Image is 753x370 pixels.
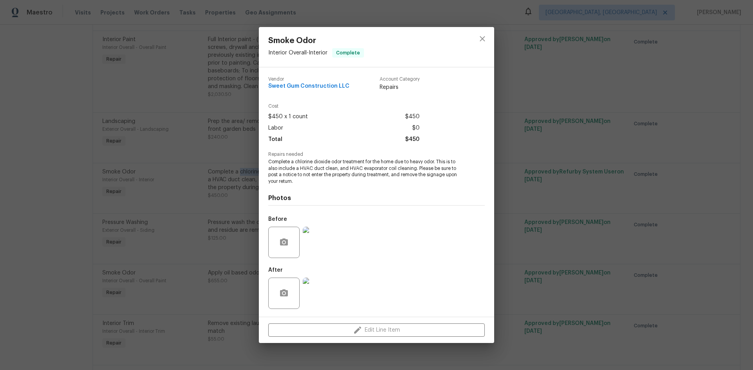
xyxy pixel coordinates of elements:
[268,36,364,45] span: Smoke Odor
[268,50,327,55] span: Interior Overall - Interior
[333,49,363,57] span: Complete
[268,217,287,222] h5: Before
[268,104,420,109] span: Cost
[268,77,349,82] span: Vendor
[380,77,420,82] span: Account Category
[268,83,349,89] span: Sweet Gum Construction LLC
[380,83,420,91] span: Repairs
[268,159,463,185] span: Complete a chlorine dioxide odor treatment for the home due to heavy odor. This is to also includ...
[268,123,283,134] span: Labor
[268,134,282,145] span: Total
[405,111,420,123] span: $450
[268,111,308,123] span: $450 x 1 count
[412,123,420,134] span: $0
[268,267,283,273] h5: After
[268,194,485,202] h4: Photos
[268,152,485,157] span: Repairs needed
[473,29,492,48] button: close
[405,134,420,145] span: $450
